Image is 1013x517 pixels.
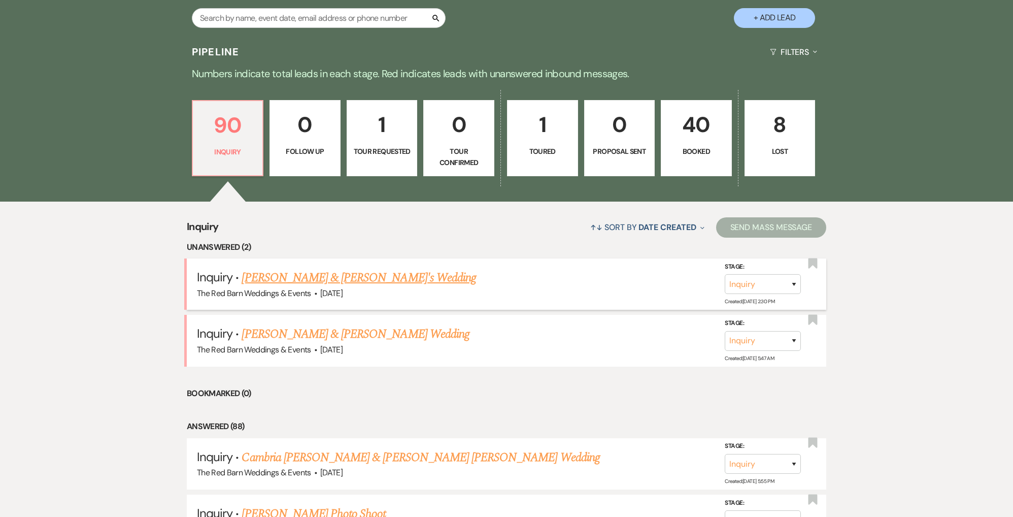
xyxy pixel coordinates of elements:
[725,355,774,362] span: Created: [DATE] 5:47 AM
[197,449,232,465] span: Inquiry
[590,222,602,233] span: ↑↓
[638,222,696,233] span: Date Created
[586,214,708,241] button: Sort By Date Created
[347,100,418,176] a: 1Tour Requested
[734,8,815,28] button: + Add Lead
[751,146,809,157] p: Lost
[725,441,801,452] label: Stage:
[591,108,649,142] p: 0
[591,146,649,157] p: Proposal Sent
[276,146,334,157] p: Follow Up
[320,288,343,299] span: [DATE]
[423,100,494,176] a: 0Tour Confirmed
[725,498,801,509] label: Stage:
[320,467,343,478] span: [DATE]
[507,100,578,176] a: 1Toured
[276,108,334,142] p: 0
[141,66,872,82] p: Numbers indicate total leads in each stage. Red indicates leads with unanswered inbound messages.
[716,217,827,238] button: Send Mass Message
[430,108,488,142] p: 0
[192,100,264,176] a: 90Inquiry
[199,146,257,157] p: Inquiry
[242,448,599,467] a: Cambria [PERSON_NAME] & [PERSON_NAME] [PERSON_NAME] Wedding
[192,8,446,28] input: Search by name, event date, email address or phone number
[187,420,826,433] li: Answered (88)
[242,325,469,343] a: [PERSON_NAME] & [PERSON_NAME] Wedding
[197,269,232,285] span: Inquiry
[197,326,232,341] span: Inquiry
[725,478,774,484] span: Created: [DATE] 5:55 PM
[269,100,341,176] a: 0Follow Up
[584,100,655,176] a: 0Proposal Sent
[197,288,311,299] span: The Red Barn Weddings & Events
[187,219,219,241] span: Inquiry
[430,146,488,169] p: Tour Confirmed
[197,467,311,478] span: The Red Barn Weddings & Events
[514,108,571,142] p: 1
[667,146,725,157] p: Booked
[725,318,801,329] label: Stage:
[667,108,725,142] p: 40
[320,344,343,355] span: [DATE]
[661,100,732,176] a: 40Booked
[353,108,411,142] p: 1
[353,146,411,157] p: Tour Requested
[192,45,240,59] h3: Pipeline
[242,269,476,287] a: [PERSON_NAME] & [PERSON_NAME]'s Wedding
[187,387,826,400] li: Bookmarked (0)
[766,39,821,66] button: Filters
[514,146,571,157] p: Toured
[197,344,311,355] span: The Red Barn Weddings & Events
[199,108,257,142] p: 90
[745,100,816,176] a: 8Lost
[725,262,801,273] label: Stage:
[187,241,826,254] li: Unanswered (2)
[751,108,809,142] p: 8
[725,298,774,305] span: Created: [DATE] 2:30 PM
